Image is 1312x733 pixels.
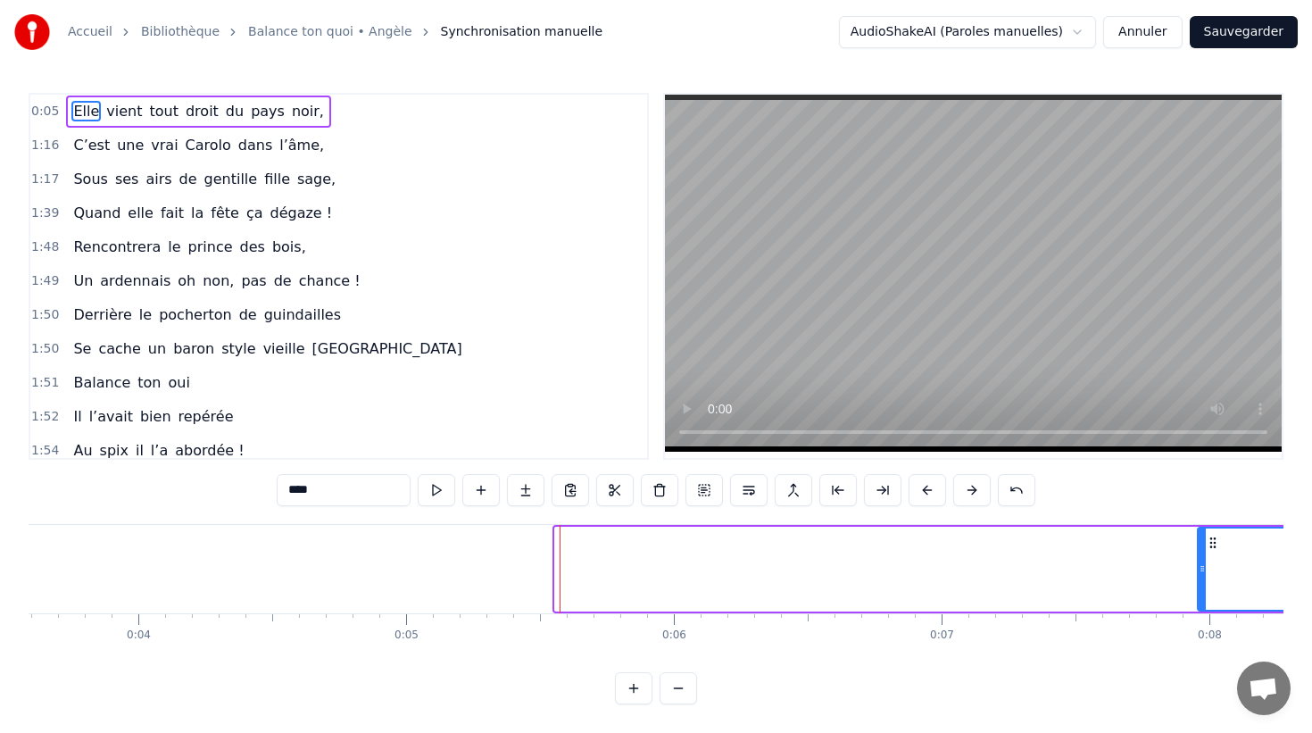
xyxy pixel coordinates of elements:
span: du [224,101,245,121]
span: bien [138,406,173,427]
span: [GEOGRAPHIC_DATA] [311,338,464,359]
span: dans [237,135,274,155]
span: 1:16 [31,137,59,154]
div: 0:06 [662,629,686,643]
a: Accueil [68,23,112,41]
span: guindailles [262,304,343,325]
span: fait [159,203,186,223]
span: de [237,304,259,325]
span: la [189,203,205,223]
span: 1:39 [31,204,59,222]
span: repérée [177,406,236,427]
span: Rencontrera [71,237,162,257]
span: baron [171,338,216,359]
div: 0:08 [1198,629,1222,643]
nav: breadcrumb [68,23,602,41]
span: style [220,338,257,359]
div: 0:05 [394,629,419,643]
span: Au [71,440,94,461]
span: pocherton [157,304,234,325]
span: elle [126,203,155,223]
span: C’est [71,135,112,155]
span: Elle [71,101,101,121]
span: le [137,304,154,325]
span: prince [187,237,235,257]
span: Un [71,271,95,291]
span: cache [96,338,142,359]
span: 1:51 [31,374,59,392]
span: vient [104,101,144,121]
span: ton [136,372,162,393]
span: non, [201,271,236,291]
span: spix [98,440,130,461]
span: Synchronisation manuelle [441,23,603,41]
div: Ouvrir le chat [1237,662,1291,715]
span: sage, [295,169,337,189]
span: Se [71,338,93,359]
span: droit [184,101,220,121]
span: 1:49 [31,272,59,290]
span: ça [245,203,265,223]
span: dégaze ! [268,203,334,223]
span: Quand [71,203,122,223]
span: noir, [290,101,326,121]
span: pays [249,101,286,121]
span: 1:50 [31,306,59,324]
span: 1:54 [31,442,59,460]
span: ses [113,169,141,189]
span: le [166,237,182,257]
a: Balance ton quoi • Angèle [248,23,412,41]
span: Carolo [184,135,233,155]
span: oh [176,271,197,291]
span: pas [239,271,268,291]
span: l’a [149,440,170,461]
span: de [272,271,294,291]
span: une [115,135,145,155]
span: fille [262,169,292,189]
button: Annuler [1103,16,1182,48]
span: Sous [71,169,109,189]
span: 0:05 [31,103,59,121]
span: Balance [71,372,132,393]
span: vrai [149,135,179,155]
span: Derrière [71,304,133,325]
span: des [238,237,267,257]
span: airs [144,169,173,189]
img: youka [14,14,50,50]
span: oui [166,372,191,393]
span: 1:17 [31,171,59,188]
div: 0:04 [127,629,151,643]
span: 1:48 [31,238,59,256]
a: Bibliothèque [141,23,220,41]
span: Il [71,406,83,427]
span: chance ! [297,271,362,291]
span: vieille [262,338,307,359]
span: l’avait [87,406,135,427]
span: l’âme, [278,135,326,155]
span: un [146,338,168,359]
span: de [178,169,199,189]
div: 0:07 [930,629,954,643]
span: tout [147,101,179,121]
span: ardennais [98,271,172,291]
button: Sauvegarder [1190,16,1298,48]
span: fête [209,203,241,223]
span: gentille [203,169,260,189]
span: il [134,440,145,461]
span: 1:50 [31,340,59,358]
span: abordée ! [173,440,245,461]
span: bois, [270,237,308,257]
span: 1:52 [31,408,59,426]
